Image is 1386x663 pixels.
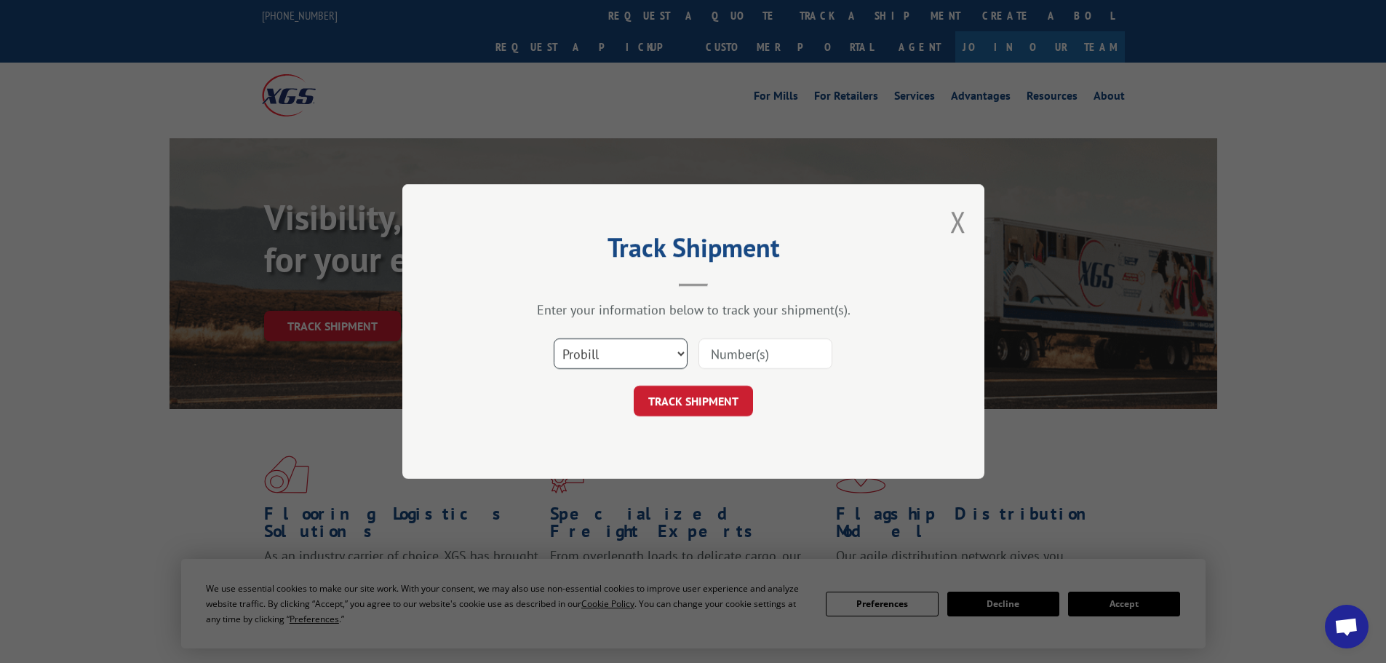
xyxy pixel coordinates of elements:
[475,301,912,318] div: Enter your information below to track your shipment(s).
[1325,605,1369,648] div: Open chat
[475,237,912,265] h2: Track Shipment
[634,386,753,416] button: TRACK SHIPMENT
[698,338,832,369] input: Number(s)
[950,202,966,241] button: Close modal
